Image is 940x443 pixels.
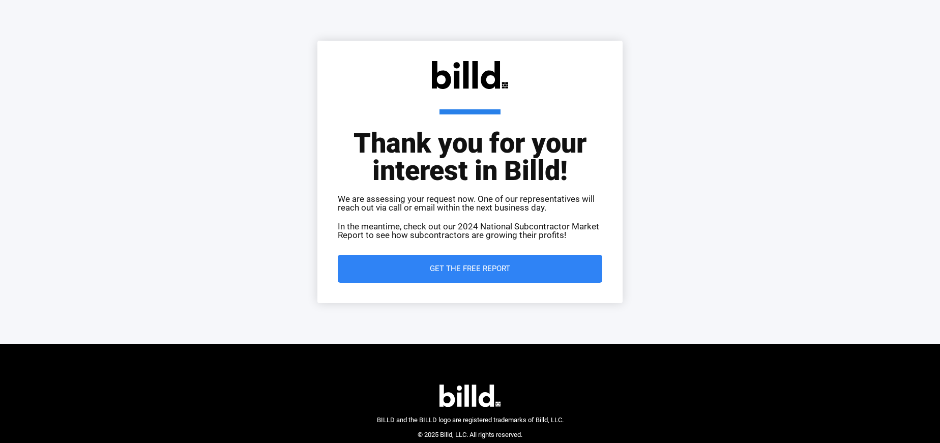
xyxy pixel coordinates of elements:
[338,195,602,212] p: We are assessing your request now. One of our representatives will reach out via call or email wi...
[338,255,602,283] a: Get the Free Report
[377,416,564,438] span: BILLD and the BILLD logo are registered trademarks of Billd, LLC. © 2025 Billd, LLC. All rights r...
[430,265,510,273] span: Get the Free Report
[338,109,602,185] h1: Thank you for your interest in Billd!
[338,222,602,240] p: In the meantime, check out our 2024 National Subcontractor Market Report to see how subcontractor...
